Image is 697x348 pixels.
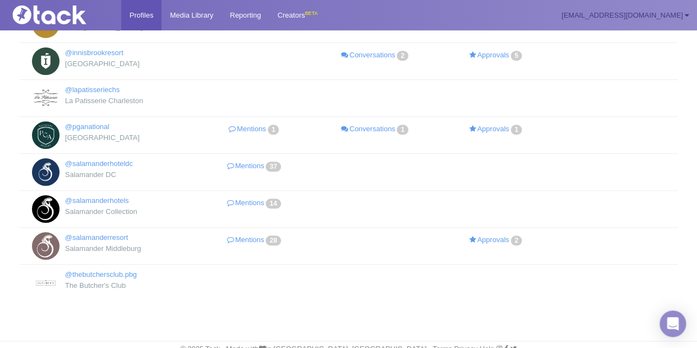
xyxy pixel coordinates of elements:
[194,121,315,137] a: Mentions1
[511,51,522,61] span: 5
[65,196,129,205] a: @salamanderhotels
[65,159,133,168] a: @salamanderhoteldc
[397,51,408,61] span: 2
[65,85,120,94] a: @lapatisseriechs
[511,235,522,245] span: 2
[32,84,60,112] img: La Patisserie Charleston
[32,269,60,297] img: The Butcher's Club
[315,121,436,137] a: Conversations1
[32,95,178,106] div: La Patisserie Charleston
[32,169,178,180] div: Salamander DC
[194,195,315,211] a: Mentions14
[32,280,178,291] div: The Butcher's Club
[315,47,436,63] a: Conversations2
[511,125,522,135] span: 1
[436,47,556,63] a: Approvals5
[32,158,60,186] img: Salamander DC
[660,310,686,337] div: Open Intercom Messenger
[305,8,317,19] div: BETA
[32,47,60,75] img: Innisbrook Resort
[266,162,280,172] span: 37
[194,232,315,248] a: Mentions28
[266,199,280,208] span: 14
[65,49,123,57] a: @innisbrookresort
[65,122,109,131] a: @pganational
[32,206,178,217] div: Salamander Collection
[32,232,60,260] img: Salamander Middleburg
[32,132,178,143] div: [GEOGRAPHIC_DATA]
[32,58,178,69] div: [GEOGRAPHIC_DATA]
[32,195,60,223] img: Salamander Collection
[266,235,280,245] span: 28
[397,125,408,135] span: 1
[8,6,118,24] img: Tack
[268,125,279,135] span: 1
[32,121,60,149] img: PGA National Resort
[436,121,556,137] a: Approvals1
[436,232,556,248] a: Approvals2
[65,270,137,279] a: @thebutchersclub.pbg
[194,158,315,174] a: Mentions37
[65,233,128,242] a: @salamanderresort
[32,243,178,254] div: Salamander Middleburg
